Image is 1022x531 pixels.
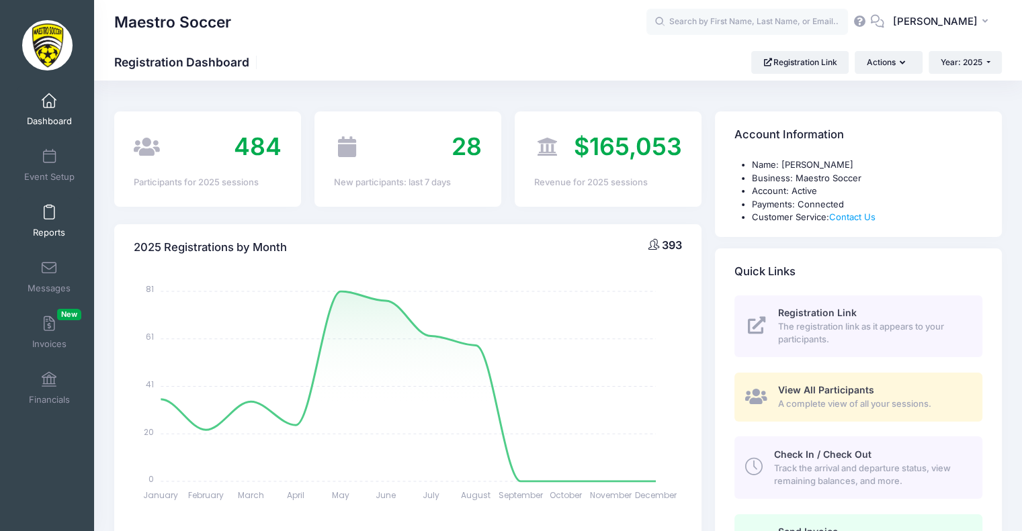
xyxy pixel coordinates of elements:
[423,489,439,501] tspan: July
[734,436,982,498] a: Check In / Check Out Track the arrival and departure status, view remaining balances, and more.
[884,7,1002,38] button: [PERSON_NAME]
[144,489,179,501] tspan: January
[57,309,81,320] span: New
[32,338,67,350] span: Invoices
[574,132,682,161] span: $165,053
[149,473,155,485] tspan: 0
[17,86,81,133] a: Dashboard
[590,489,632,501] tspan: November
[635,489,677,501] tspan: December
[17,309,81,356] a: InvoicesNew
[134,228,287,267] h4: 2025 Registrations by Month
[778,384,874,395] span: View All Participants
[332,489,349,501] tspan: May
[752,158,982,172] li: Name: [PERSON_NAME]
[29,394,70,405] span: Financials
[146,283,155,295] tspan: 81
[334,176,482,189] div: New participants: last 7 days
[146,331,155,342] tspan: 61
[752,185,982,198] li: Account: Active
[146,379,155,390] tspan: 41
[773,448,871,460] span: Check In / Check Out
[734,373,982,422] a: View All Participants A complete view of all your sessions.
[773,462,967,488] span: Track the arrival and departure status, view remaining balances, and more.
[27,115,72,127] span: Dashboard
[17,197,81,244] a: Reports
[114,55,261,69] h1: Registration Dashboard
[238,489,264,501] tspan: March
[752,172,982,185] li: Business: Maestro Soccer
[734,295,982,357] a: Registration Link The registration link as it appears to your participants.
[499,489,544,501] tspan: September
[778,397,967,411] span: A complete view of all your sessions.
[287,489,304,501] tspan: April
[646,9,848,36] input: Search by First Name, Last Name, or Email...
[752,211,982,224] li: Customer Service:
[752,198,982,211] li: Payments: Connected
[452,132,482,161] span: 28
[461,489,491,501] tspan: August
[662,238,682,252] span: 393
[778,307,857,318] span: Registration Link
[24,171,75,183] span: Event Setup
[188,489,224,501] tspan: February
[17,253,81,300] a: Messages
[33,227,65,238] span: Reports
[855,51,922,74] button: Actions
[778,320,967,346] span: The registration link as it appears to your participants.
[734,116,844,154] h4: Account Information
[114,7,231,38] h1: Maestro Soccer
[234,132,282,161] span: 484
[734,252,796,291] h4: Quick Links
[28,283,71,294] span: Messages
[751,51,849,74] a: Registration Link
[534,176,682,189] div: Revenue for 2025 sessions
[550,489,583,501] tspan: October
[22,20,73,70] img: Maestro Soccer
[829,211,876,222] a: Contact Us
[893,14,978,29] span: [PERSON_NAME]
[17,142,81,189] a: Event Setup
[941,57,982,67] span: Year: 2025
[376,489,396,501] tspan: June
[929,51,1002,74] button: Year: 2025
[144,426,155,437] tspan: 20
[134,176,282,189] div: Participants for 2025 sessions
[17,365,81,412] a: Financials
